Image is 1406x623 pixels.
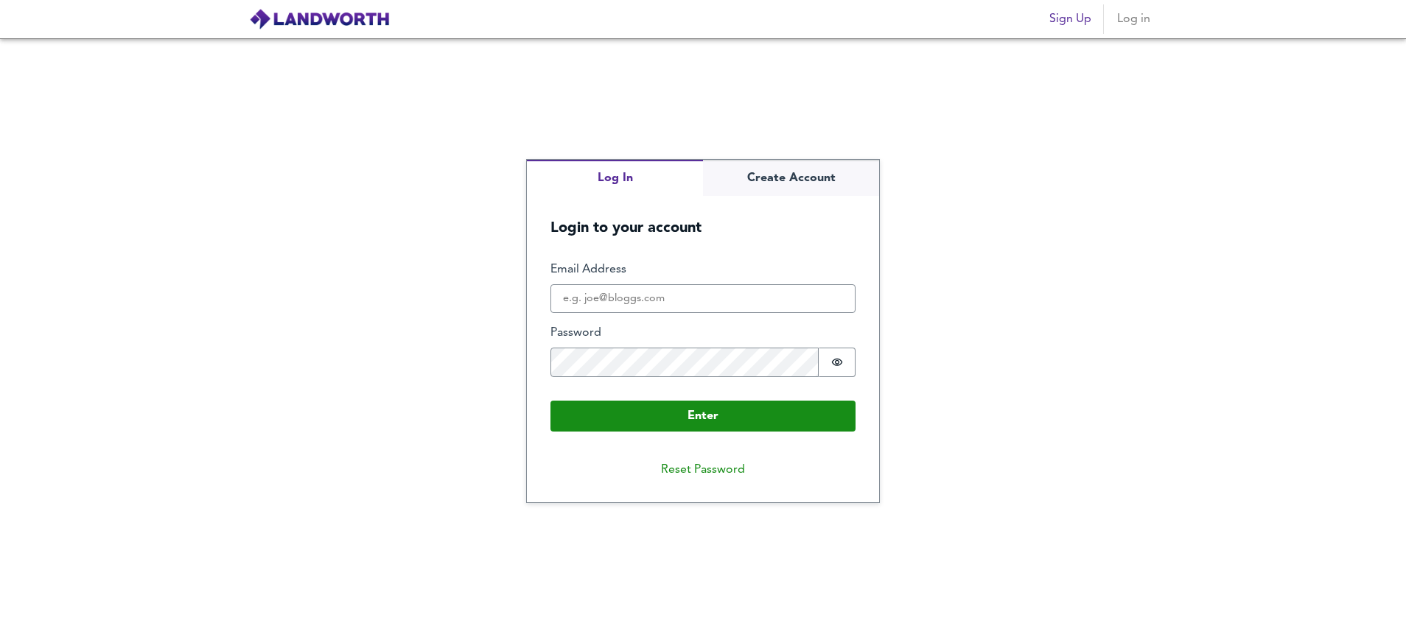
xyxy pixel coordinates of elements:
[1110,4,1157,34] button: Log in
[550,284,856,314] input: e.g. joe@bloggs.com
[703,160,879,196] button: Create Account
[819,348,856,377] button: Show password
[649,455,757,485] button: Reset Password
[1049,9,1091,29] span: Sign Up
[527,196,879,238] h5: Login to your account
[1116,9,1151,29] span: Log in
[550,325,856,342] label: Password
[527,160,703,196] button: Log In
[1043,4,1097,34] button: Sign Up
[249,8,390,30] img: logo
[550,261,856,278] label: Email Address
[550,401,856,432] button: Enter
